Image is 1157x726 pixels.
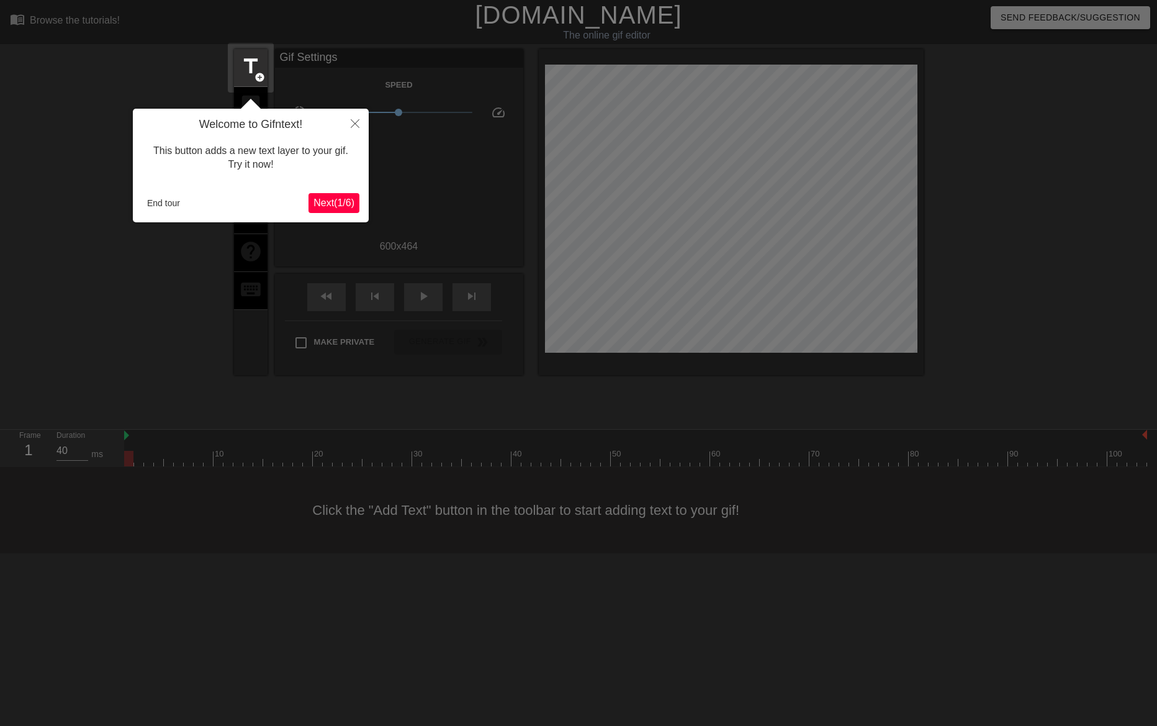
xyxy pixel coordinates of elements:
button: Next [308,193,359,213]
button: Close [341,109,369,137]
span: Next ( 1 / 6 ) [313,197,354,208]
h4: Welcome to Gifntext! [142,118,359,132]
button: End tour [142,194,185,212]
div: This button adds a new text layer to your gif. Try it now! [142,132,359,184]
